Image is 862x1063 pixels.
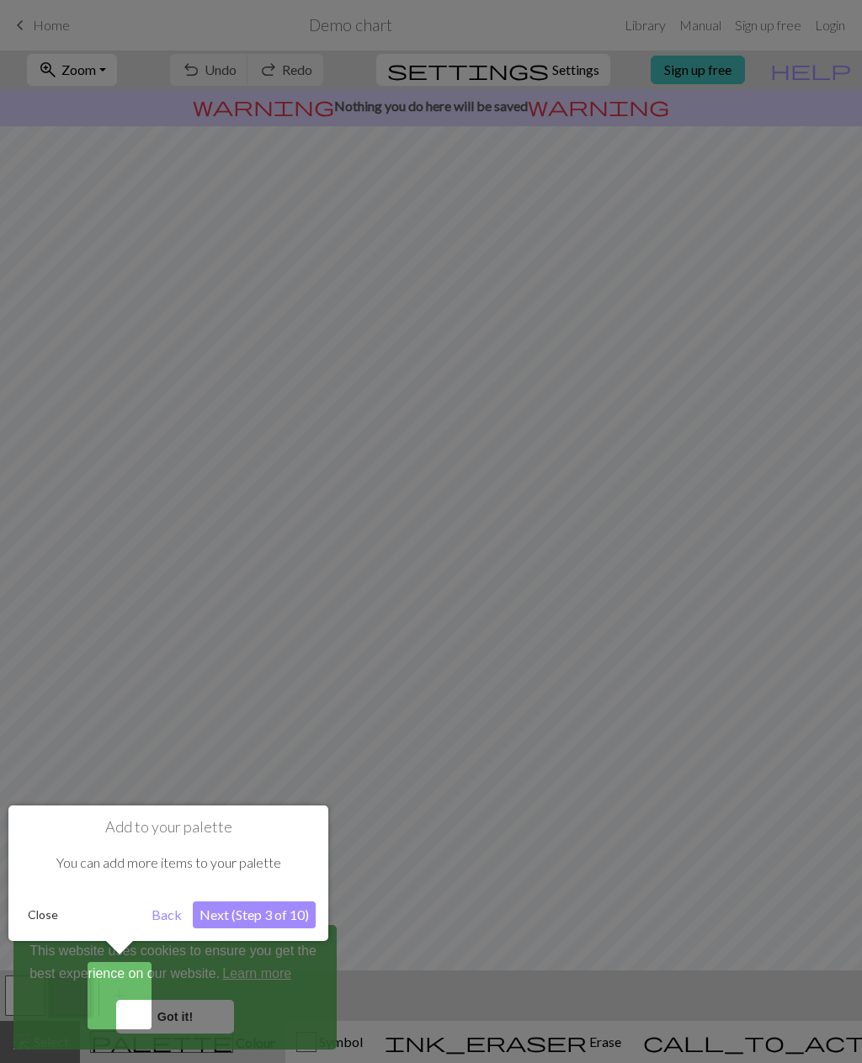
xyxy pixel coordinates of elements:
[193,901,316,928] button: Next (Step 3 of 10)
[145,901,189,928] button: Back
[21,837,316,889] div: You can add more items to your palette
[21,902,65,927] button: Close
[21,818,316,837] h1: Add to your palette
[8,805,328,941] div: Add to your palette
